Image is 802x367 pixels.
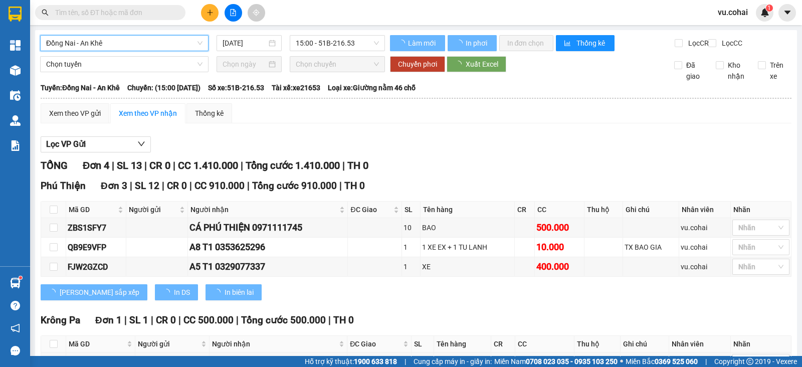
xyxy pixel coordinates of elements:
[11,346,20,355] span: message
[68,241,124,254] div: QB9E9VFP
[456,40,464,47] span: loading
[130,180,132,192] span: |
[207,9,214,16] span: plus
[247,180,250,192] span: |
[112,159,114,171] span: |
[252,180,337,192] span: Tổng cước 910.000
[10,90,21,101] img: warehouse-icon
[710,6,756,19] span: vu.cohai
[347,159,368,171] span: TH 0
[390,35,445,51] button: Làm mới
[190,204,337,215] span: Người nhận
[576,38,607,49] span: Thống kê
[137,140,145,148] span: down
[144,159,147,171] span: |
[206,284,262,300] button: In biên lai
[414,356,492,367] span: Cung cấp máy in - giấy in:
[491,336,515,352] th: CR
[422,242,513,253] div: 1 XE EX + 1 TU LANH
[69,338,125,349] span: Mã GD
[189,240,346,254] div: A8 T1 0353625296
[66,238,126,257] td: QB9E9VFP
[434,336,492,352] th: Tên hàng
[408,38,437,49] span: Làm mới
[398,40,407,47] span: loading
[223,38,267,49] input: 12/09/2025
[41,136,151,152] button: Lọc VP Gửi
[272,82,320,93] span: Tài xế: xe21653
[766,60,792,82] span: Trên xe
[214,289,225,296] span: loading
[189,260,346,274] div: A5 T1 0329077337
[41,284,147,300] button: [PERSON_NAME] sắp xếp
[621,336,669,352] th: Ghi chú
[246,159,340,171] span: Tổng cước 1.410.000
[11,323,20,333] span: notification
[248,4,265,22] button: aim
[156,314,176,326] span: CR 0
[455,61,466,68] span: loading
[296,36,378,51] span: 15:00 - 51B-216.53
[328,314,331,326] span: |
[195,108,224,119] div: Thống kê
[174,287,190,298] span: In DS
[681,261,729,272] div: vu.cohai
[10,140,21,151] img: solution-icon
[718,38,744,49] span: Lọc CC
[127,82,200,93] span: Chuyến: (15:00 [DATE])
[41,314,80,326] span: Krông Pa
[117,159,142,171] span: SL 13
[724,60,750,82] span: Kho nhận
[350,338,401,349] span: ĐC Giao
[296,57,378,72] span: Chọn chuyến
[515,202,535,218] th: CR
[536,221,582,235] div: 500.000
[10,278,21,288] img: warehouse-icon
[515,336,574,352] th: CC
[163,289,174,296] span: loading
[189,180,192,192] span: |
[767,5,771,12] span: 1
[41,159,68,171] span: TỔNG
[733,204,788,215] div: Nhãn
[679,202,731,218] th: Nhân viên
[536,240,582,254] div: 10.000
[60,287,139,298] span: [PERSON_NAME] sắp xếp
[194,180,245,192] span: CC 910.000
[625,242,677,253] div: TX BAO GIA
[535,202,584,218] th: CC
[212,338,337,349] span: Người nhận
[333,314,354,326] span: TH 0
[69,204,116,215] span: Mã GD
[584,202,623,218] th: Thu hộ
[241,159,243,171] span: |
[466,38,489,49] span: In phơi
[620,359,623,363] span: ⚪️
[783,8,792,17] span: caret-down
[682,60,708,82] span: Đã giao
[328,82,416,93] span: Loại xe: Giường nằm 46 chỗ
[681,222,729,233] div: vu.cohai
[66,257,126,277] td: FJW2GZCD
[162,180,164,192] span: |
[760,8,769,17] img: icon-new-feature
[448,35,497,51] button: In phơi
[49,108,101,119] div: Xem theo VP gửi
[402,202,421,218] th: SL
[253,9,260,16] span: aim
[42,9,49,16] span: search
[178,159,238,171] span: CC 1.410.000
[83,159,109,171] span: Đơn 4
[556,35,615,51] button: bar-chartThống kê
[344,180,365,192] span: TH 0
[95,314,122,326] span: Đơn 1
[46,36,203,51] span: Đồng Nai - An Khê
[447,56,506,72] button: Xuất Excel
[499,35,554,51] button: In đơn chọn
[766,5,773,12] sup: 1
[241,314,326,326] span: Tổng cước 500.000
[41,180,86,192] span: Phú Thiện
[390,56,445,72] button: Chuyển phơi
[494,356,618,367] span: Miền Nam
[189,221,346,235] div: CÁ PHÚ THIỆN 0971111745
